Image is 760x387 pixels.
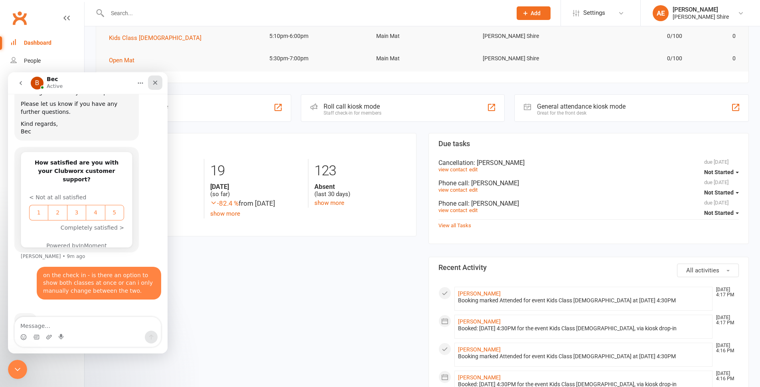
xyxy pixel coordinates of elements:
[314,183,406,191] strong: Absent
[7,245,153,258] textarea: Message…
[712,287,738,298] time: [DATE] 4:17 PM
[79,136,96,145] span: 4
[476,49,582,68] td: [PERSON_NAME] Shire
[314,199,344,206] a: show more
[24,58,41,64] div: People
[210,198,302,209] div: from [DATE]
[537,103,626,110] div: General attendance kiosk mode
[438,167,467,173] a: view contact
[517,6,551,20] button: Add
[469,187,478,193] a: edit
[210,199,239,207] span: -82.4 %
[21,121,116,129] div: < Not at all satisfied
[109,57,134,64] span: Open Mat
[21,86,116,111] h2: How satisfied are you with your Clubworx customer support?
[21,133,40,148] button: 1
[210,159,302,183] div: 19
[458,290,501,297] a: [PERSON_NAME]
[22,136,39,145] span: 1
[12,262,19,268] button: Emoji picker
[10,70,84,88] a: Calendar
[109,34,201,42] span: Kids Class [DEMOGRAPHIC_DATA]
[105,8,506,19] input: Search...
[137,258,150,271] button: Send a message…
[38,262,44,268] button: Upload attachment
[71,170,99,177] a: InMoment
[582,49,689,68] td: 0/100
[21,169,116,178] div: Powered by
[51,262,57,268] button: Start recording
[458,297,709,304] div: Booking marked Attended for event Kids Class [DEMOGRAPHIC_DATA] at [DATE] 4:30PM
[476,27,582,46] td: [PERSON_NAME] Shire
[673,13,729,20] div: [PERSON_NAME] Shire
[673,6,729,13] div: [PERSON_NAME]
[98,136,115,145] span: 5
[10,8,30,28] a: Clubworx
[262,27,369,46] td: 5:10pm-6:00pm
[369,27,476,46] td: Main Mat
[41,136,58,145] span: 2
[40,133,59,148] button: 2
[704,210,734,216] span: Not Started
[35,199,147,223] div: on the check in - is there an option to show both classes at once or can i only manually change b...
[314,159,406,183] div: 123
[210,183,302,191] strong: [DATE]
[583,4,605,22] span: Settings
[6,194,153,237] div: Anna says…
[438,187,467,193] a: view contact
[712,343,738,353] time: [DATE] 4:16 PM
[369,49,476,68] td: Main Mat
[712,315,738,325] time: [DATE] 4:17 PM
[8,360,27,379] iframe: Intercom live chat
[97,133,116,148] button: 5
[10,34,84,52] a: Dashboard
[438,140,739,148] h3: Due tasks
[24,40,51,46] div: Dashboard
[6,240,29,254] img: Typing
[438,222,471,228] a: View all Tasks
[537,110,626,116] div: Great for the front desk
[21,151,116,160] div: Completely satisfied >
[438,179,739,187] div: Phone call
[469,207,478,213] a: edit
[474,159,525,167] span: : [PERSON_NAME]
[262,49,369,68] td: 5:30pm-7:00pm
[59,133,78,148] button: 3
[712,371,738,381] time: [DATE] 4:16 PM
[29,194,153,228] div: on the check in - is there an option to show both classes at once or can i only manually change b...
[438,207,467,213] a: view contact
[109,33,207,43] button: Kids Class [DEMOGRAPHIC_DATA]
[109,56,140,65] button: Open Mat
[314,183,406,198] div: (last 30 days)
[324,110,381,116] div: Staff check-in for members
[210,210,240,217] a: show more
[458,353,709,360] div: Booking marked Attended for event Kids Class [DEMOGRAPHIC_DATA] at [DATE] 4:30PM
[531,10,541,16] span: Add
[704,189,734,196] span: Not Started
[704,185,739,200] button: Not Started
[582,27,689,46] td: 0/100
[689,27,743,46] td: 0
[8,72,168,353] iframe: Intercom live chat
[469,167,478,173] a: edit
[458,346,501,353] a: [PERSON_NAME]
[78,133,97,148] button: 4
[704,165,739,179] button: Not Started
[106,140,407,148] h3: Attendance
[468,200,519,207] span: : [PERSON_NAME]
[458,318,501,325] a: [PERSON_NAME]
[210,183,302,198] div: (so far)
[686,267,719,274] span: All activities
[704,206,739,220] button: Not Started
[458,374,501,381] a: [PERSON_NAME]
[458,325,709,332] div: Booked: [DATE] 4:30PM for the event Kids Class [DEMOGRAPHIC_DATA], via kiosk drop-in
[10,52,84,70] a: People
